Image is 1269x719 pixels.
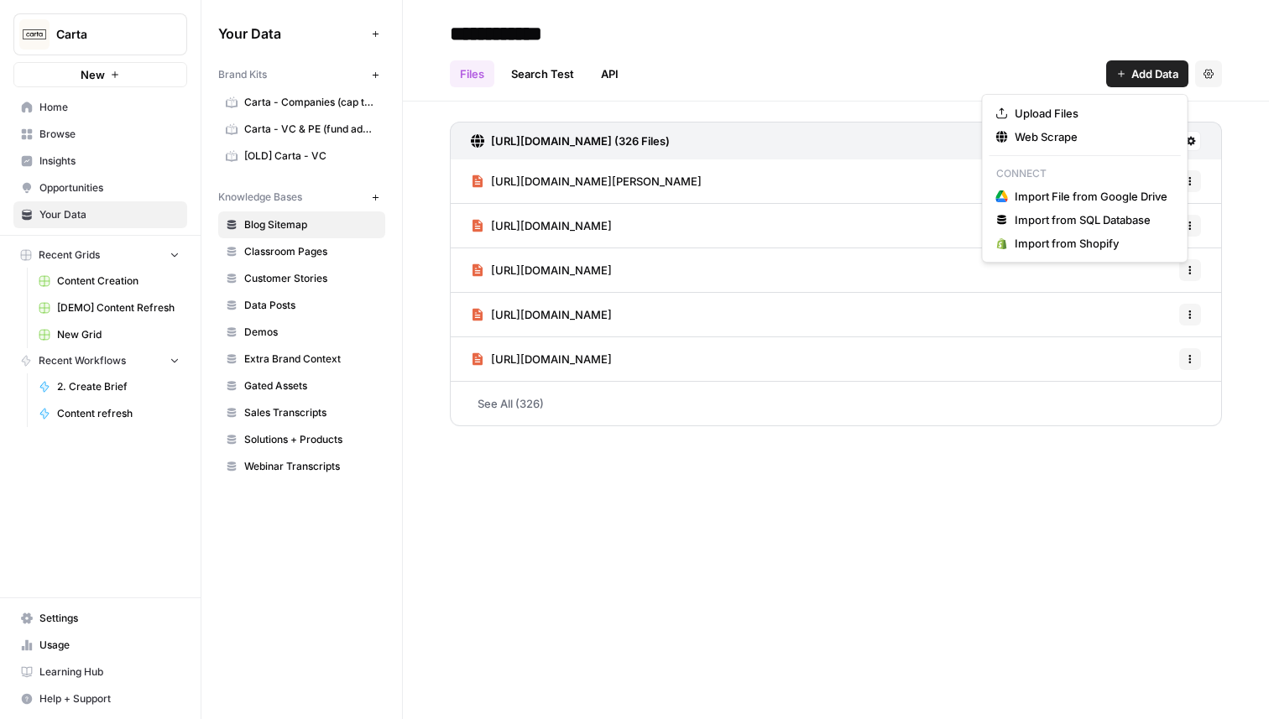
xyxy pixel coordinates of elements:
[81,66,105,83] span: New
[31,400,187,427] a: Content refresh
[1015,211,1167,228] span: Import from SQL Database
[244,148,378,164] span: [OLD] Carta - VC
[244,298,378,313] span: Data Posts
[13,201,187,228] a: Your Data
[39,638,180,653] span: Usage
[244,95,378,110] span: Carta - Companies (cap table)
[471,204,612,247] a: [URL][DOMAIN_NAME]
[218,373,385,399] a: Gated Assets
[591,60,629,87] a: API
[39,353,126,368] span: Recent Workflows
[39,207,180,222] span: Your Data
[56,26,158,43] span: Carta
[13,685,187,712] button: Help + Support
[13,632,187,659] a: Usage
[218,143,385,169] a: [OLD] Carta - VC
[471,122,670,159] a: [URL][DOMAIN_NAME] (326 Files)
[39,247,100,263] span: Recent Grids
[218,238,385,265] a: Classroom Pages
[31,321,187,348] a: New Grid
[218,89,385,116] a: Carta - Companies (cap table)
[1015,188,1167,205] span: Import File from Google Drive
[39,127,180,142] span: Browse
[244,325,378,340] span: Demos
[218,67,267,82] span: Brand Kits
[491,133,670,149] h3: [URL][DOMAIN_NAME] (326 Files)
[13,605,187,632] a: Settings
[1015,128,1167,145] span: Web Scrape
[1106,60,1188,87] button: Add Data
[13,175,187,201] a: Opportunities
[501,60,584,87] a: Search Test
[218,319,385,346] a: Demos
[244,352,378,367] span: Extra Brand Context
[1015,105,1167,122] span: Upload Files
[218,453,385,480] a: Webinar Transcripts
[471,159,702,203] a: [URL][DOMAIN_NAME][PERSON_NAME]
[57,300,180,315] span: [DEMO] Content Refresh
[218,292,385,319] a: Data Posts
[491,306,612,323] span: [URL][DOMAIN_NAME]
[39,154,180,169] span: Insights
[218,265,385,292] a: Customer Stories
[13,348,187,373] button: Recent Workflows
[13,242,187,268] button: Recent Grids
[13,94,187,121] a: Home
[57,274,180,289] span: Content Creation
[13,121,187,148] a: Browse
[491,351,612,367] span: [URL][DOMAIN_NAME]
[471,293,612,336] a: [URL][DOMAIN_NAME]
[39,664,180,680] span: Learning Hub
[982,94,1188,263] div: Add Data
[218,190,302,205] span: Knowledge Bases
[471,248,612,292] a: [URL][DOMAIN_NAME]
[13,659,187,685] a: Learning Hub
[57,379,180,394] span: 2. Create Brief
[244,405,378,420] span: Sales Transcripts
[244,244,378,259] span: Classroom Pages
[218,426,385,453] a: Solutions + Products
[491,217,612,234] span: [URL][DOMAIN_NAME]
[57,406,180,421] span: Content refresh
[990,163,1181,185] p: Connect
[39,691,180,706] span: Help + Support
[13,62,187,87] button: New
[31,373,187,400] a: 2. Create Brief
[218,23,365,44] span: Your Data
[218,116,385,143] a: Carta - VC & PE (fund admin)
[13,148,187,175] a: Insights
[39,100,180,115] span: Home
[471,337,612,381] a: [URL][DOMAIN_NAME]
[244,217,378,232] span: Blog Sitemap
[491,262,612,279] span: [URL][DOMAIN_NAME]
[218,346,385,373] a: Extra Brand Context
[244,432,378,447] span: Solutions + Products
[244,378,378,393] span: Gated Assets
[244,271,378,286] span: Customer Stories
[491,173,702,190] span: [URL][DOMAIN_NAME][PERSON_NAME]
[57,327,180,342] span: New Grid
[450,382,1222,425] a: See All (326)
[244,459,378,474] span: Webinar Transcripts
[1131,65,1178,82] span: Add Data
[450,60,494,87] a: Files
[39,611,180,626] span: Settings
[1015,235,1167,252] span: Import from Shopify
[218,211,385,238] a: Blog Sitemap
[13,13,187,55] button: Workspace: Carta
[31,294,187,321] a: [DEMO] Content Refresh
[31,268,187,294] a: Content Creation
[19,19,50,49] img: Carta Logo
[244,122,378,137] span: Carta - VC & PE (fund admin)
[218,399,385,426] a: Sales Transcripts
[39,180,180,195] span: Opportunities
